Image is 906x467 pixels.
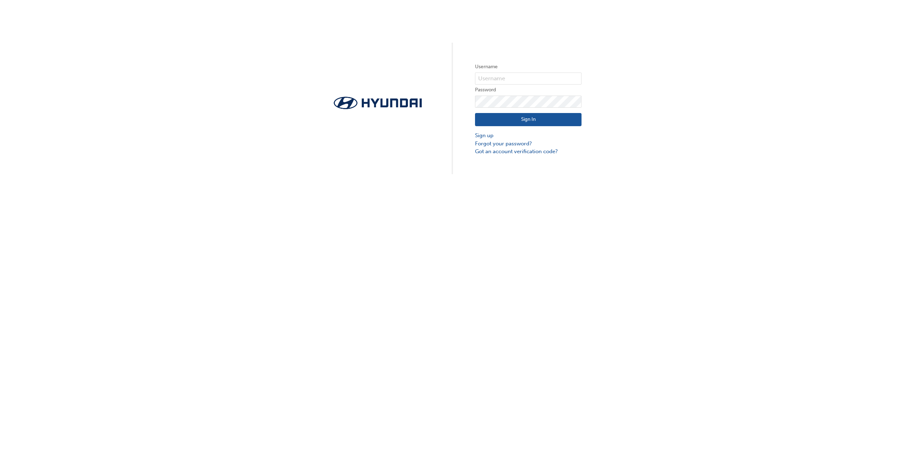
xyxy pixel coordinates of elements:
[475,73,582,85] input: Username
[475,113,582,127] button: Sign In
[475,63,582,71] label: Username
[475,86,582,94] label: Password
[324,95,431,111] img: Trak
[475,131,582,140] a: Sign up
[475,140,582,148] a: Forgot your password?
[475,147,582,156] a: Got an account verification code?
